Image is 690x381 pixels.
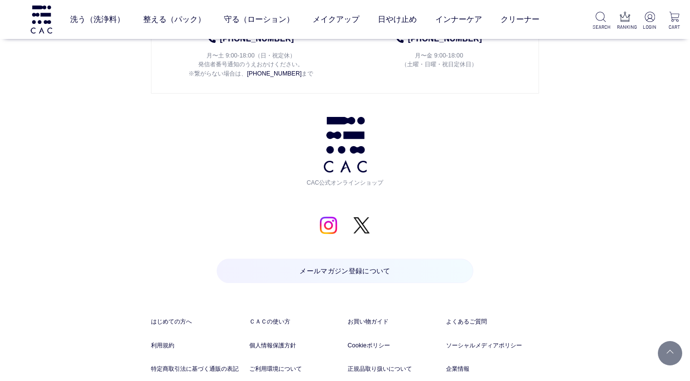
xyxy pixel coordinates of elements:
a: 洗う（洗浄料） [70,6,125,33]
a: メールマガジン登録について [217,259,473,283]
a: よくあるご質問 [446,317,539,326]
a: お買い物ガイド [348,317,441,326]
p: SEARCH [593,23,608,31]
a: ＣＡＣの使い方 [249,317,342,326]
a: ソーシャルメディアポリシー [446,341,539,350]
a: 個人情報保護方針 [249,341,342,350]
a: 企業情報 [446,364,539,374]
a: RANKING [617,12,633,31]
p: LOGIN [642,23,657,31]
a: 守る（ローション） [224,6,294,33]
a: 正規品取り扱いについて [348,364,441,374]
span: CAC公式オンラインショップ [304,172,387,187]
p: RANKING [617,23,633,31]
a: 利用規約 [151,341,244,350]
a: ご利用環境について [249,364,342,374]
a: CART [667,12,682,31]
img: logo [29,5,54,33]
a: クリーナー [501,6,540,33]
a: メイクアップ [313,6,359,33]
a: LOGIN [642,12,657,31]
p: CART [667,23,682,31]
a: 特定商取引法に基づく通販の表記 [151,364,244,374]
a: インナーケア [435,6,482,33]
a: 日やけ止め [378,6,417,33]
p: 月〜土 9:00-18:00（日・祝定休） 発信者番号通知のうえおかけください。 ※繋がらない場合は、 まで [171,45,331,78]
a: 整える（パック） [143,6,205,33]
a: Cookieポリシー [348,341,441,350]
a: CAC公式オンラインショップ [304,117,387,187]
a: はじめての方へ [151,317,244,326]
a: SEARCH [593,12,608,31]
p: 月〜金 9:00-18:00 （土曜・日曜・祝日定休日） [359,45,519,69]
